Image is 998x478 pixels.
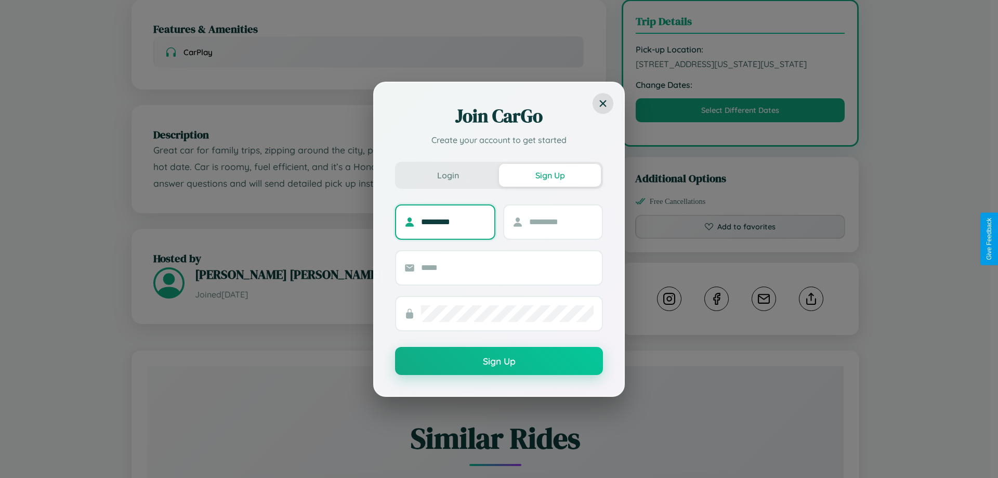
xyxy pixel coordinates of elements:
h2: Join CarGo [395,104,603,128]
p: Create your account to get started [395,134,603,146]
button: Sign Up [499,164,601,187]
button: Login [397,164,499,187]
div: Give Feedback [986,218,993,260]
button: Sign Up [395,347,603,375]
